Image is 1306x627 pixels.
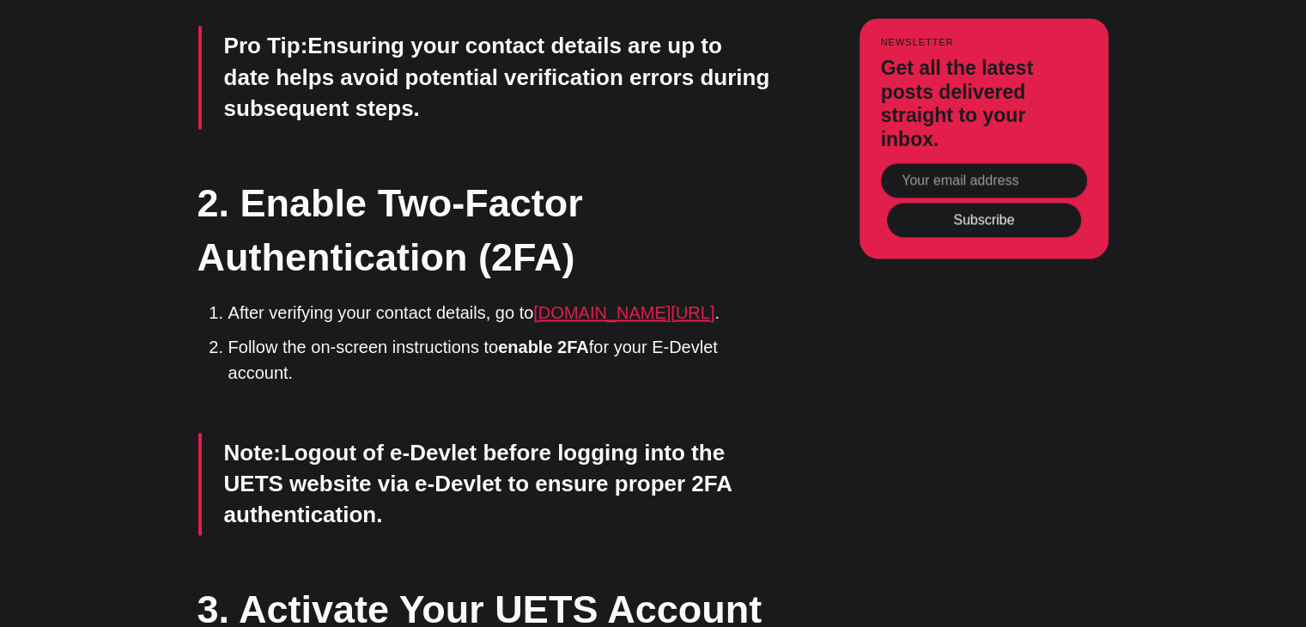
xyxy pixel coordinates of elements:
[887,203,1081,237] button: Subscribe
[198,433,774,535] blockquote: Logout of e-Devlet before logging into the UETS website via e-Devlet to ensure proper 2FA authent...
[498,338,589,356] strong: enable 2FA
[533,303,714,322] a: [DOMAIN_NAME][URL]
[228,300,774,326] li: After verifying your contact details, go to .
[881,38,1087,48] small: Newsletter
[197,176,773,284] h2: 2. Enable Two-Factor Authentication (2FA)
[228,334,774,386] li: Follow the on-screen instructions to for your E-Devlet account.
[198,26,774,128] blockquote: Ensuring your contact details are up to date helps avoid potential verification errors during sub...
[881,163,1087,198] input: Your email address
[881,58,1087,152] h3: Get all the latest posts delivered straight to your inbox.
[224,33,308,58] strong: Pro Tip:
[224,440,281,466] strong: Note:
